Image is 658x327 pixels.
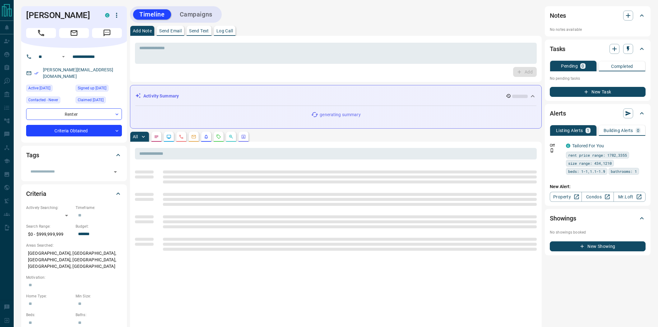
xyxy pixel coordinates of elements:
div: Criteria Obtained [26,125,122,136]
span: Signed up [DATE] [78,85,106,91]
svg: Emails [191,134,196,139]
svg: Requests [216,134,221,139]
p: Search Range: [26,224,72,229]
p: Activity Summary [143,93,179,99]
span: bathrooms: 1 [611,168,637,174]
span: Message [92,28,122,38]
svg: Notes [154,134,159,139]
div: Tags [26,148,122,163]
p: All [133,135,138,139]
span: rent price range: 1782,3355 [568,152,627,158]
p: 0 [582,64,584,68]
a: Tailored For You [572,143,604,148]
h2: Tasks [550,44,565,54]
p: 0 [637,128,639,133]
p: Log Call [216,29,233,33]
h2: Showings [550,213,576,223]
p: Motivation: [26,275,122,280]
button: Timeline [133,9,171,20]
a: Mr.Loft [614,192,646,202]
p: $0 - $999,999,999 [26,229,72,239]
svg: Lead Browsing Activity [166,134,171,139]
p: Timeframe: [76,205,122,211]
div: Alerts [550,106,646,121]
h2: Alerts [550,108,566,118]
p: Send Email [159,29,182,33]
p: [GEOGRAPHIC_DATA], [GEOGRAPHIC_DATA], [GEOGRAPHIC_DATA], [GEOGRAPHIC_DATA], [GEOGRAPHIC_DATA], [G... [26,248,122,272]
p: Add Note [133,29,152,33]
p: Building Alerts [604,128,633,133]
svg: Calls [179,134,184,139]
h1: [PERSON_NAME] [26,10,96,20]
p: New Alert: [550,183,646,190]
span: size range: 434,1210 [568,160,612,166]
p: Send Text [189,29,209,33]
p: Off [550,143,562,148]
div: condos.ca [566,144,570,148]
p: Baths: [76,312,122,318]
a: Condos [582,192,614,202]
div: Thu Jul 14 2016 [76,85,122,93]
p: No pending tasks [550,74,646,83]
p: No showings booked [550,230,646,235]
button: Open [111,168,120,176]
svg: Listing Alerts [204,134,209,139]
p: 1 [587,128,589,133]
button: New Showing [550,241,646,251]
h2: Notes [550,11,566,21]
div: Showings [550,211,646,226]
div: Mon Aug 11 2025 [26,85,72,93]
div: Activity Summary [135,90,536,102]
a: Property [550,192,582,202]
span: Active [DATE] [28,85,50,91]
p: Listing Alerts [556,128,583,133]
svg: Push Notification Only [550,148,554,153]
a: [PERSON_NAME][EMAIL_ADDRESS][DOMAIN_NAME] [43,67,113,79]
button: New Task [550,87,646,97]
svg: Email Verified [34,71,39,75]
button: Campaigns [174,9,219,20]
span: Call [26,28,56,38]
button: Open [60,53,67,60]
span: beds: 1-1,1.1-1.9 [568,168,605,174]
p: Budget: [76,224,122,229]
p: Min Size: [76,293,122,299]
div: Notes [550,8,646,23]
div: Tasks [550,41,646,56]
p: Completed [611,64,633,69]
div: Renter [26,108,122,120]
p: generating summary [320,111,360,118]
div: Criteria [26,186,122,201]
p: Actively Searching: [26,205,72,211]
svg: Opportunities [229,134,234,139]
span: Email [59,28,89,38]
h2: Tags [26,150,39,160]
p: Pending [561,64,578,68]
div: Mon Aug 15 2016 [76,97,122,105]
svg: Agent Actions [241,134,246,139]
p: Beds: [26,312,72,318]
p: Home Type: [26,293,72,299]
p: No notes available [550,27,646,32]
span: Contacted - Never [28,97,58,103]
h2: Criteria [26,189,46,199]
span: Claimed [DATE] [78,97,104,103]
p: Areas Searched: [26,243,122,248]
div: condos.ca [105,13,109,17]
